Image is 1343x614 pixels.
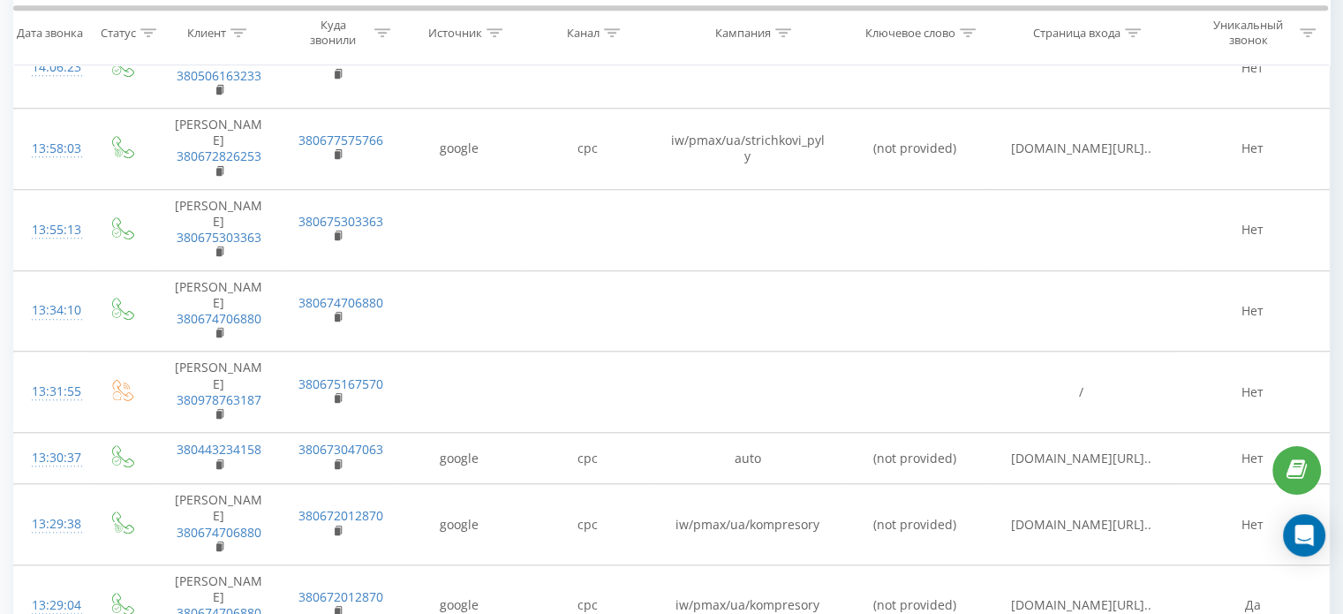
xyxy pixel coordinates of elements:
td: [PERSON_NAME] [156,270,280,352]
div: Источник [428,26,482,41]
td: cpc [524,484,653,565]
div: Статус [101,26,136,41]
td: Нет [1176,352,1329,433]
div: 13:31:55 [32,375,72,409]
div: Уникальный звонок [1201,19,1295,49]
td: [PERSON_NAME] [156,484,280,565]
div: 13:34:10 [32,293,72,328]
td: [PERSON_NAME] [156,27,280,109]
a: 380672826253 [177,148,261,164]
td: [PERSON_NAME] [156,109,280,190]
div: 13:58:03 [32,132,72,166]
div: Open Intercom Messenger [1283,514,1325,557]
div: Кампания [715,26,771,41]
td: iw/pmax/ua/kompresory [653,484,843,565]
td: Нет [1176,433,1329,484]
td: (not provided) [842,109,985,190]
td: cpc [524,109,653,190]
td: Нет [1176,27,1329,109]
a: 380677575766 [298,132,383,148]
a: 380506163233 [177,67,261,84]
td: [PERSON_NAME] [156,352,280,433]
a: 380674706880 [298,294,383,311]
td: Нет [1176,484,1329,565]
span: [DOMAIN_NAME][URL].. [1011,140,1151,156]
td: (not provided) [842,433,985,484]
td: iw/pmax/ua/strichkovi_pyly [653,109,843,190]
span: [DOMAIN_NAME][URL].. [1011,596,1151,613]
a: 380506163233 [298,51,383,68]
td: (not provided) [842,484,985,565]
a: 380978763187 [177,391,261,408]
div: Страница входа [1033,26,1120,41]
div: Ключевое слово [865,26,955,41]
td: Нет [1176,270,1329,352]
td: / [985,352,1176,433]
td: cpc [524,433,653,484]
a: 380675167570 [298,375,383,392]
td: google [395,484,524,565]
a: 380672012870 [298,588,383,605]
a: 380443234158 [177,441,261,458]
a: 380672012870 [298,507,383,524]
td: auto [653,433,843,484]
div: Куда звонили [297,19,371,49]
div: Клиент [187,26,226,41]
td: Нет [1176,109,1329,190]
td: google [395,433,524,484]
td: Нет [1176,189,1329,270]
a: 380673047063 [298,441,383,458]
td: [PERSON_NAME] [156,189,280,270]
a: 380674706880 [177,524,261,541]
td: google [395,109,524,190]
div: 14:06:23 [32,50,72,85]
a: 380675303363 [298,213,383,230]
div: Канал [567,26,600,41]
div: 13:55:13 [32,213,72,247]
a: 380675303363 [177,229,261,246]
div: 13:30:37 [32,441,72,475]
a: 380674706880 [177,310,261,327]
div: 13:29:38 [32,507,72,542]
span: [DOMAIN_NAME][URL].. [1011,450,1151,466]
span: [DOMAIN_NAME][URL].. [1011,516,1151,533]
div: Дата звонка [17,26,83,41]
